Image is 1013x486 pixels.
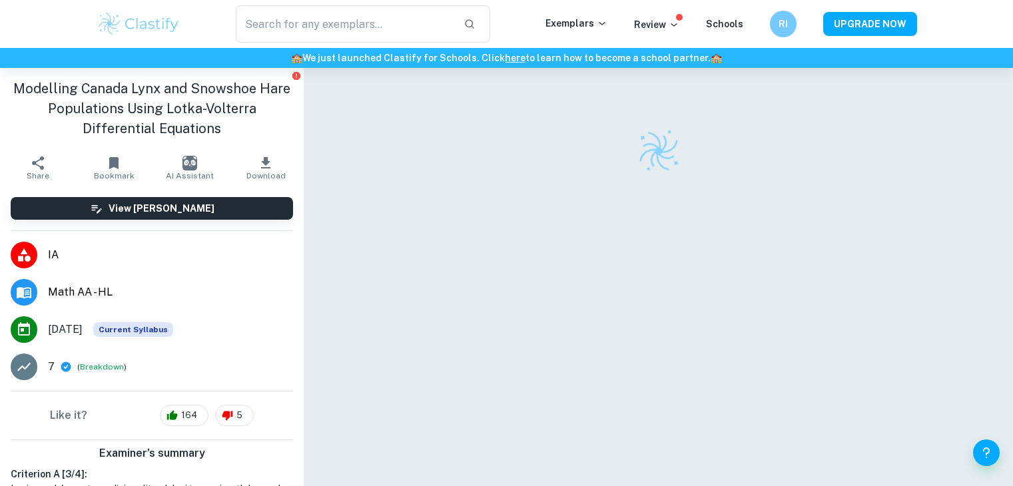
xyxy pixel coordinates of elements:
[48,322,83,338] span: [DATE]
[291,71,301,81] button: Report issue
[48,247,293,263] span: IA
[182,156,197,170] img: AI Assistant
[3,51,1010,65] h6: We just launched Clastify for Schools. Click to learn how to become a school partner.
[823,12,917,36] button: UPGRADE NOW
[711,53,722,63] span: 🏫
[236,5,454,43] input: Search for any exemplars...
[77,361,127,373] span: ( )
[50,407,87,423] h6: Like it?
[174,409,204,422] span: 164
[94,171,135,180] span: Bookmark
[93,322,173,337] span: Current Syllabus
[97,11,181,37] img: Clastify logo
[48,284,293,300] span: Math AA - HL
[93,322,173,337] div: This exemplar is based on the current syllabus. Feel free to refer to it for inspiration/ideas wh...
[770,11,797,37] button: RI
[505,53,525,63] a: here
[545,16,607,31] p: Exemplars
[246,171,286,180] span: Download
[152,149,228,186] button: AI Assistant
[48,359,55,375] p: 7
[27,171,49,180] span: Share
[166,171,214,180] span: AI Assistant
[291,53,302,63] span: 🏫
[76,149,152,186] button: Bookmark
[80,361,124,373] button: Breakdown
[5,445,298,461] h6: Examiner's summary
[631,123,686,178] img: Clastify logo
[634,17,679,32] p: Review
[11,197,293,220] button: View [PERSON_NAME]
[11,467,293,481] h6: Criterion A [ 3 / 4 ]:
[775,17,791,31] h6: RI
[109,201,214,216] h6: View [PERSON_NAME]
[973,439,1000,466] button: Help and Feedback
[706,19,743,29] a: Schools
[11,79,293,138] h1: Modelling Canada Lynx and Snowshoe Hare Populations Using Lotka-Volterra Differential Equations
[228,149,304,186] button: Download
[229,409,250,422] span: 5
